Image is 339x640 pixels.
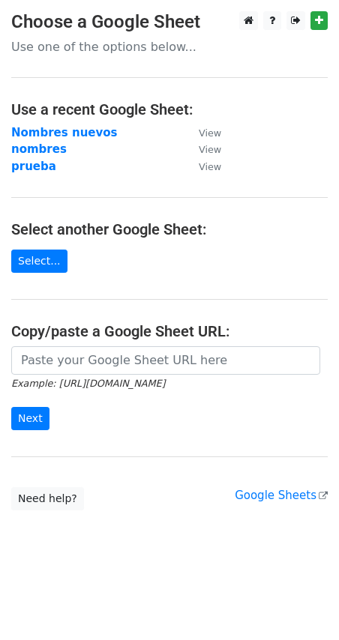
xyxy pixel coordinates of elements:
small: View [199,144,221,155]
small: View [199,161,221,172]
a: View [184,126,221,139]
a: Select... [11,250,67,273]
a: Google Sheets [235,489,328,502]
small: Example: [URL][DOMAIN_NAME] [11,378,165,389]
input: Next [11,407,49,430]
a: Need help? [11,487,84,510]
h3: Choose a Google Sheet [11,11,328,33]
a: nombres [11,142,67,156]
input: Paste your Google Sheet URL here [11,346,320,375]
h4: Use a recent Google Sheet: [11,100,328,118]
h4: Copy/paste a Google Sheet URL: [11,322,328,340]
p: Use one of the options below... [11,39,328,55]
a: prueba [11,160,56,173]
h4: Select another Google Sheet: [11,220,328,238]
small: View [199,127,221,139]
a: View [184,142,221,156]
a: View [184,160,221,173]
a: Nombres nuevos [11,126,118,139]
